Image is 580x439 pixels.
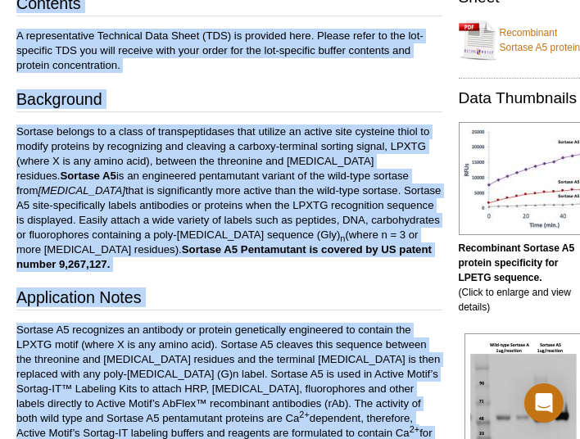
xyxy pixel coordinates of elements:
sup: 2+ [299,410,310,419]
p: Sortase belongs to a class of transpeptidases that utilize an active site cysteine thiol to modif... [16,124,442,272]
h3: Application Notes [16,287,442,310]
h3: Background [16,89,442,112]
sup: 2+ [410,424,420,434]
strong: Sortase A5 [61,170,116,182]
sub: n [340,233,345,242]
div: Open Intercom Messenger [524,383,564,423]
b: Recombinant Sortase A5 protein specificity for LPETG sequence. [459,242,575,283]
strong: Sortase A5 Pentamutant is covered by US patent number 9,267,127. [16,243,432,270]
p: A representative Technical Data Sheet (TDS) is provided here. Please refer to the lot-specific TD... [16,29,442,73]
i: [MEDICAL_DATA] [38,184,125,197]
